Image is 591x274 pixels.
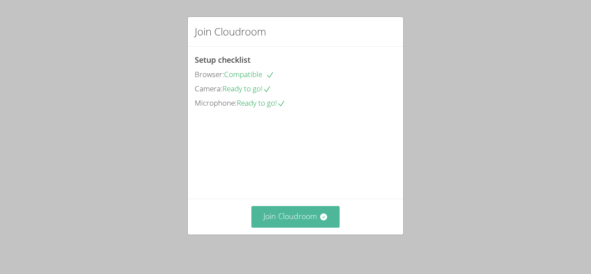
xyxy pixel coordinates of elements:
[195,24,266,39] h2: Join Cloudroom
[222,84,271,93] span: Ready to go!
[224,69,274,79] span: Compatible
[195,84,222,93] span: Camera:
[237,98,286,108] span: Ready to go!
[195,69,224,79] span: Browser:
[195,98,237,108] span: Microphone:
[195,55,251,65] span: Setup checklist
[251,206,340,227] button: Join Cloudroom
